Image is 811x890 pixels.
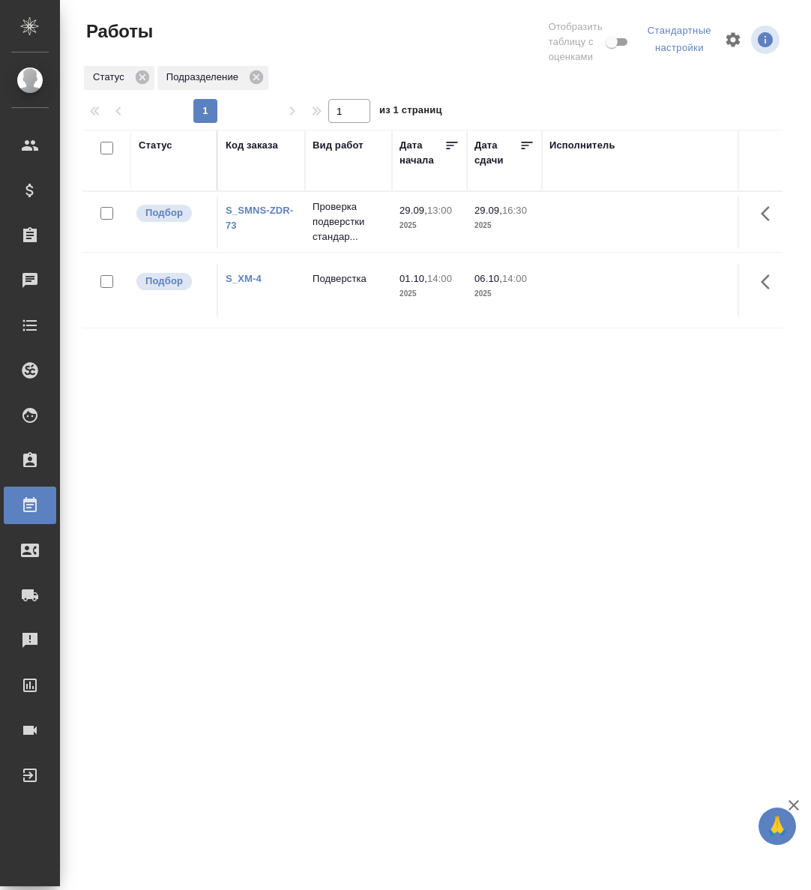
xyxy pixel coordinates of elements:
[427,205,452,216] p: 13:00
[400,273,427,284] p: 01.10,
[644,19,715,60] div: split button
[166,70,244,85] p: Подразделение
[145,205,183,220] p: Подбор
[474,138,519,168] div: Дата сдачи
[82,19,153,43] span: Работы
[379,101,442,123] span: из 1 страниц
[226,205,293,231] a: S_SMNS-ZDR-73
[502,205,527,216] p: 16:30
[752,196,788,232] button: Здесь прячутся важные кнопки
[93,70,130,85] p: Статус
[400,138,444,168] div: Дата начала
[135,203,209,223] div: Можно подбирать исполнителей
[145,274,183,289] p: Подбор
[135,271,209,292] div: Можно подбирать исполнителей
[84,66,154,90] div: Статус
[502,273,527,284] p: 14:00
[400,205,427,216] p: 29.09,
[226,273,262,284] a: S_XM-4
[427,273,452,284] p: 14:00
[765,811,790,842] span: 🙏
[751,25,783,54] span: Посмотреть информацию
[313,138,364,153] div: Вид работ
[474,205,502,216] p: 29.09,
[157,66,268,90] div: Подразделение
[400,286,459,301] p: 2025
[400,218,459,233] p: 2025
[474,286,534,301] p: 2025
[313,199,385,244] p: Проверка подверстки стандар...
[715,22,751,58] span: Настроить таблицу
[474,273,502,284] p: 06.10,
[313,271,385,286] p: Подверстка
[752,264,788,300] button: Здесь прячутся важные кнопки
[759,808,796,845] button: 🙏
[474,218,534,233] p: 2025
[549,138,615,153] div: Исполнитель
[549,19,603,64] span: Отобразить таблицу с оценками
[226,138,278,153] div: Код заказа
[139,138,172,153] div: Статус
